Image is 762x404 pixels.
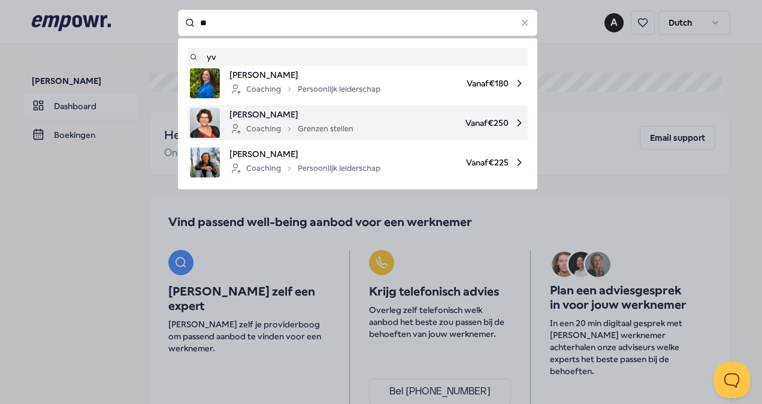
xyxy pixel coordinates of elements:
[229,122,353,136] div: Coaching Grenzen stellen
[190,50,525,64] a: yv
[229,161,380,176] div: Coaching Persoonlijk leiderschap
[229,82,380,97] div: Coaching Persoonlijk leiderschap
[363,108,525,138] span: Vanaf € 250
[190,68,220,98] img: product image
[178,10,537,36] input: Search for products, categories or subcategories
[390,147,525,177] span: Vanaf € 225
[190,108,220,138] img: product image
[390,68,525,98] span: Vanaf € 180
[229,108,353,121] span: [PERSON_NAME]
[190,147,220,177] img: product image
[190,108,525,138] a: product image[PERSON_NAME]CoachingGrenzen stellenVanaf€250
[190,147,525,177] a: product image[PERSON_NAME]CoachingPersoonlijk leiderschapVanaf€225
[229,147,380,161] span: [PERSON_NAME]
[229,68,380,82] span: [PERSON_NAME]
[714,362,750,398] iframe: Help Scout Beacon - Open
[190,68,525,98] a: product image[PERSON_NAME]CoachingPersoonlijk leiderschapVanaf€180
